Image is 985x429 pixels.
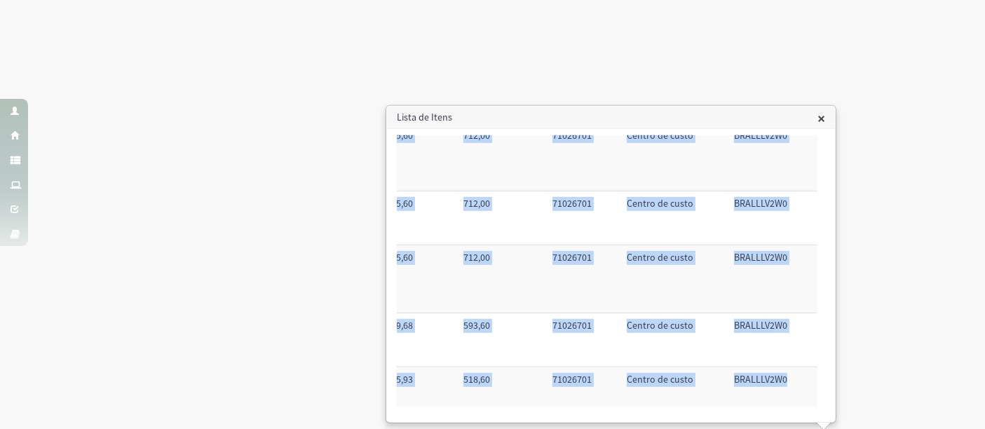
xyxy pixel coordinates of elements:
[621,123,728,191] td: Método de Pagamento: Centro de custo
[386,313,458,367] td: Valor Unitário: 29,68
[547,313,621,367] td: Conta contábil: 71026701
[386,123,458,191] td: Valor Unitário: 35,60
[547,245,621,313] td: Conta contábil: 71026701
[458,313,547,367] td: Valor Total Moeda: 593,60
[547,367,621,406] td: Conta contábil: 71026701
[621,245,728,313] td: Método de Pagamento: Centro de custo
[728,123,817,191] td: Ordem de Serviço: BRALLLV2W0
[728,191,817,245] td: Ordem de Serviço: BRALLLV2W0
[386,105,836,423] div: Lista de Itens
[458,123,547,191] td: Valor Total Moeda: 712,00
[386,191,458,245] td: Valor Unitário: 35,60
[387,107,835,129] h3: Lista de Itens
[547,123,621,191] td: Conta contábil: 71026701
[817,109,825,128] span: ×
[458,191,547,245] td: Valor Total Moeda: 712,00
[728,367,817,406] td: Ordem de Serviço: BRALLLV2W0
[458,367,547,406] td: Valor Total Moeda: 518,60
[621,191,728,245] td: Método de Pagamento: Centro de custo
[728,245,817,313] td: Ordem de Serviço: BRALLLV2W0
[817,111,825,125] button: Close
[728,313,817,367] td: Ordem de Serviço: BRALLLV2W0
[547,191,621,245] td: Conta contábil: 71026701
[458,245,547,313] td: Valor Total Moeda: 712,00
[386,367,458,406] td: Valor Unitário: 25,93
[386,245,458,313] td: Valor Unitário: 35,60
[621,313,728,367] td: Método de Pagamento: Centro de custo
[621,367,728,406] td: Método de Pagamento: Centro de custo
